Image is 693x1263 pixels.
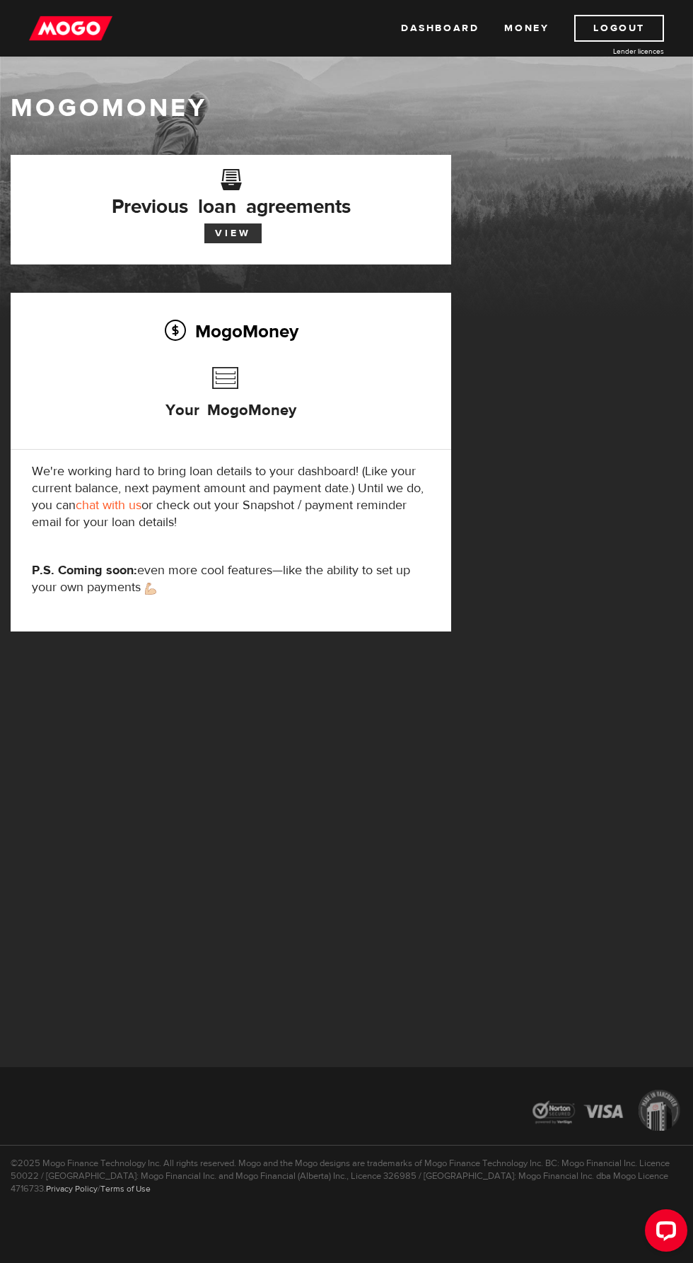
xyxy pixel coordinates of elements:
[145,583,156,595] img: strong arm emoji
[46,1183,98,1194] a: Privacy Policy
[32,316,430,346] h2: MogoMoney
[29,15,112,42] img: mogo_logo-11ee424be714fa7cbb0f0f49df9e16ec.png
[165,360,296,441] h3: Your MogoMoney
[32,562,430,596] p: even more cool features—like the ability to set up your own payments
[32,463,430,531] p: We're working hard to bring loan details to your dashboard! (Like your current balance, next paym...
[558,46,664,57] a: Lender licences
[574,15,664,42] a: Logout
[100,1183,151,1194] a: Terms of Use
[634,1204,693,1263] iframe: LiveChat chat widget
[76,497,141,513] a: chat with us
[32,178,430,214] h3: Previous loan agreements
[32,562,137,578] strong: P.S. Coming soon:
[504,15,549,42] a: Money
[401,15,479,42] a: Dashboard
[520,1079,693,1145] img: legal-icons-92a2ffecb4d32d839781d1b4e4802d7b.png
[11,93,682,123] h1: MogoMoney
[204,223,262,243] a: View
